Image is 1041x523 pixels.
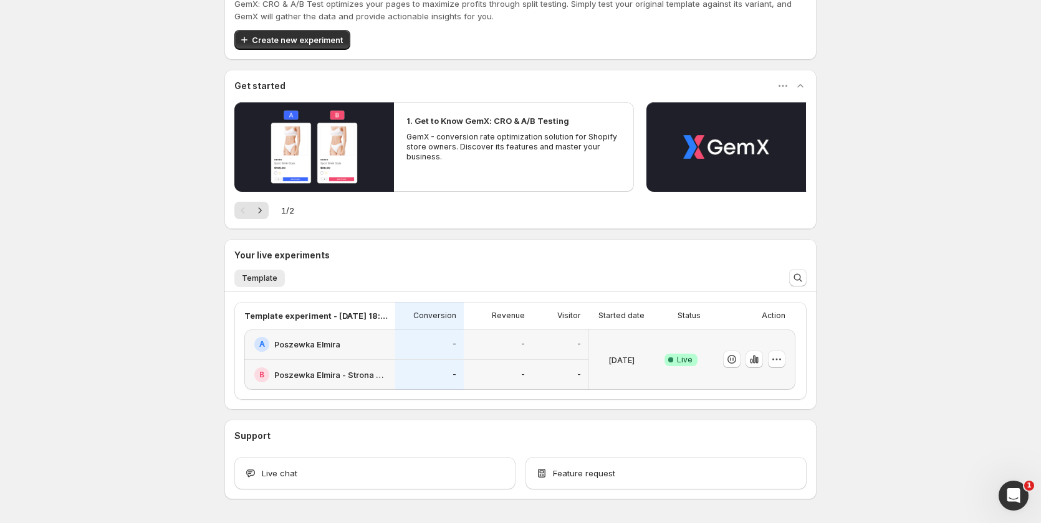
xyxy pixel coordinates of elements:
span: Create new experiment [252,34,343,46]
button: Search and filter results [789,269,807,286]
iframe: Intercom live chat [999,481,1029,511]
span: 1 [1024,481,1034,491]
h2: A [259,339,265,349]
h3: Your live experiments [234,249,330,261]
h3: Support [234,430,271,442]
p: - [577,370,581,380]
button: Next [251,202,269,219]
p: - [453,370,456,380]
h2: B [259,370,264,380]
button: Play video [234,102,394,192]
p: [DATE] [608,354,635,366]
span: 1 / 2 [281,204,294,217]
h2: Poszewka Elmira [274,338,340,351]
button: Play video [646,102,806,192]
p: - [577,339,581,349]
span: Template [242,273,277,283]
p: Template experiment - [DATE] 18:53:37 [244,309,388,322]
h2: Poszewka Elmira - Strona Produktu [274,369,388,381]
span: Live chat [262,467,297,479]
p: - [521,370,525,380]
h2: 1. Get to Know GemX: CRO & A/B Testing [406,115,569,127]
p: - [453,339,456,349]
p: Revenue [492,311,525,321]
p: Started date [598,311,645,321]
p: Visitor [557,311,581,321]
nav: Pagination [234,202,269,219]
p: GemX - conversion rate optimization solution for Shopify store owners. Discover its features and ... [406,132,621,162]
button: Create new experiment [234,30,350,50]
p: - [521,339,525,349]
span: Feature request [553,467,615,479]
p: Status [678,311,701,321]
p: Action [762,311,785,321]
h3: Get started [234,80,285,92]
p: Conversion [413,311,456,321]
span: Live [677,355,693,365]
